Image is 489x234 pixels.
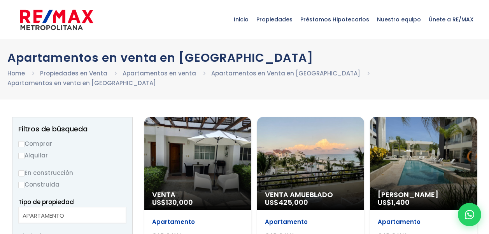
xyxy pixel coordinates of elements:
span: 425,000 [279,197,308,207]
p: Apartamento [378,218,469,226]
span: US$ [265,197,308,207]
span: 130,000 [166,197,193,207]
span: Inicio [230,8,252,31]
span: Venta Amueblado [265,191,356,199]
span: Únete a RE/MAX [425,8,477,31]
a: Propiedades en Venta [40,69,107,77]
input: Alquilar [18,153,25,159]
h1: Apartamentos en venta en [GEOGRAPHIC_DATA] [7,51,482,65]
a: Apartamentos en venta [123,69,196,77]
option: CASA [23,220,116,229]
p: Apartamento [265,218,356,226]
img: remax-metropolitana-logo [20,8,93,31]
span: US$ [378,197,410,207]
a: Apartamentos en venta en [GEOGRAPHIC_DATA] [7,79,156,87]
a: Apartamentos en Venta en [GEOGRAPHIC_DATA] [211,69,360,77]
span: [PERSON_NAME] [378,191,469,199]
input: Comprar [18,141,25,147]
span: Tipo de propiedad [18,198,74,206]
span: 1,400 [391,197,410,207]
span: Propiedades [252,8,296,31]
h2: Filtros de búsqueda [18,125,126,133]
label: Construida [18,180,126,189]
span: Nuestro equipo [373,8,425,31]
span: Venta [152,191,244,199]
span: US$ [152,197,193,207]
option: APARTAMENTO [23,211,116,220]
span: Préstamos Hipotecarios [296,8,373,31]
label: En construcción [18,168,126,178]
label: Alquilar [18,150,126,160]
p: Apartamento [152,218,244,226]
input: Construida [18,182,25,188]
label: Comprar [18,139,126,148]
input: En construcción [18,170,25,176]
a: Home [7,69,25,77]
